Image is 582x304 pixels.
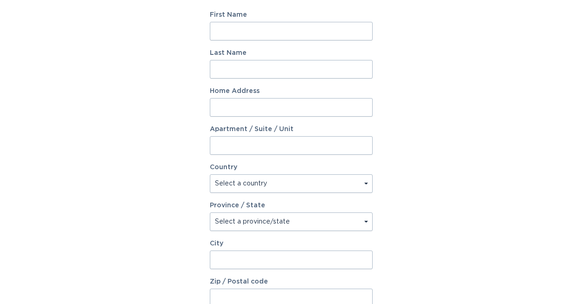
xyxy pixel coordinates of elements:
[210,164,237,171] label: Country
[210,12,373,18] label: First Name
[210,202,265,209] label: Province / State
[210,278,373,285] label: Zip / Postal code
[210,126,373,132] label: Apartment / Suite / Unit
[210,88,373,94] label: Home Address
[210,50,373,56] label: Last Name
[210,240,373,247] label: City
